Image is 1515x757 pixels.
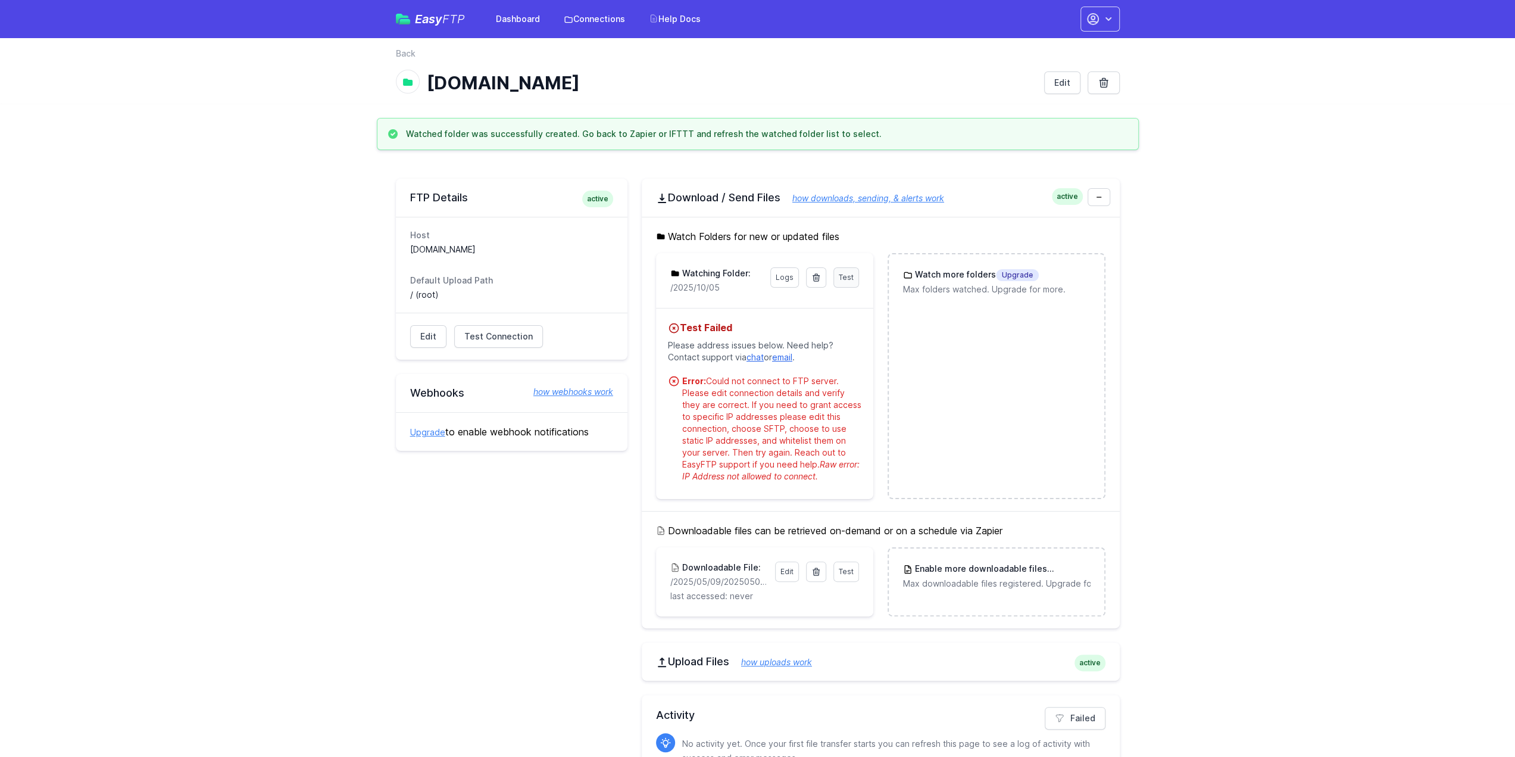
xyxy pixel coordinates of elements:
p: /2025/05/09/20250509171559_inbound_0422652309_0756011820.mp3 [670,576,768,588]
a: Test Connection [454,325,543,348]
h4: Test Failed [668,320,861,335]
a: Enable more downloadable filesUpgrade Max downloadable files registered. Upgrade for more. [889,549,1104,604]
p: /2025/10/05 [670,282,763,294]
h2: Download / Send Files [656,191,1105,205]
a: email [772,352,792,362]
a: Test [833,267,859,288]
a: Watch more foldersUpgrade Max folders watched. Upgrade for more. [889,254,1104,310]
dd: [DOMAIN_NAME] [410,244,613,256]
a: EasyFTP [396,13,465,25]
a: how downloads, sending, & alerts work [780,193,944,203]
h3: Watched folder was successfully created. Go back to Zapier or IFTTT and refresh the watched folde... [406,128,882,140]
a: Back [396,48,416,60]
dt: Default Upload Path [410,275,613,286]
p: last accessed: never [670,590,859,602]
h2: Upload Files [656,655,1105,669]
a: Dashboard [489,8,547,30]
h2: FTP Details [410,191,613,205]
dd: / (root) [410,289,613,301]
p: Max folders watched. Upgrade for more. [903,284,1089,295]
span: Test [839,273,854,282]
span: Test [839,567,854,576]
a: how webhooks work [521,386,613,398]
span: Upgrade [1047,563,1090,575]
h5: Downloadable files can be retrieved on-demand or on a schedule via Zapier [656,524,1105,538]
a: Edit [1044,71,1080,94]
img: easyftp_logo.png [396,14,410,24]
h3: Downloadable File: [680,562,761,574]
div: to enable webhook notifications [396,412,627,451]
a: Connections [557,8,632,30]
h2: Activity [656,707,1105,724]
a: Failed [1045,707,1105,730]
h3: Watching Folder: [680,267,751,279]
span: Easy [415,13,465,25]
a: Edit [410,325,446,348]
span: active [1052,188,1083,205]
a: chat [746,352,764,362]
span: FTP [442,12,465,26]
a: Logs [770,267,799,288]
dt: Host [410,229,613,241]
span: active [1074,655,1105,671]
h3: Enable more downloadable files [913,563,1089,575]
span: active [582,191,613,207]
a: Upgrade [410,427,445,437]
p: Max downloadable files registered. Upgrade for more. [903,578,1089,590]
a: how uploads work [729,657,812,667]
a: Test [833,562,859,582]
h5: Watch Folders for new or updated files [656,229,1105,244]
h2: Webhooks [410,386,613,400]
a: Edit [775,562,799,582]
iframe: Drift Widget Chat Controller [1455,697,1501,743]
a: Help Docs [642,8,708,30]
div: Could not connect to FTP server. Please edit connection details and verify they are correct. If y... [682,375,861,482]
nav: Breadcrumb [396,48,1120,67]
h1: [DOMAIN_NAME] [427,72,1035,94]
span: Upgrade [996,269,1039,281]
h3: Watch more folders [913,269,1039,281]
strong: Error: [682,376,706,386]
p: Please address issues below. Need help? Contact support via or . [668,335,861,368]
span: Test Connection [464,331,533,342]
